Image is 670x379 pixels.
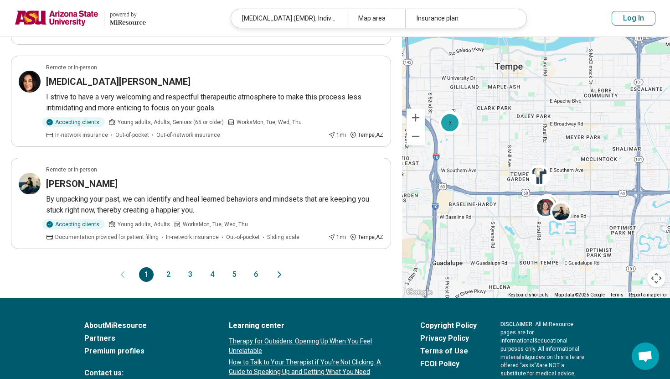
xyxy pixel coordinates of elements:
a: Partners [84,333,205,344]
a: Privacy Policy [420,333,477,344]
span: In-network insurance [55,131,108,139]
h3: [PERSON_NAME] [46,177,118,190]
button: Zoom out [407,127,425,145]
a: FCOI Policy [420,358,477,369]
div: 1 mi [328,131,346,139]
a: How to Talk to Your Therapist if You’re Not Clicking: A Guide to Speaking Up and Getting What You... [229,358,397,377]
p: By unpacking your past, we can identify and heal learned behaviors and mindsets that are keeping ... [46,194,383,216]
p: Remote or In-person [46,166,97,174]
a: Report a map error [629,292,667,297]
div: 3 [439,111,461,133]
span: Out-of-network insurance [156,131,220,139]
button: Log In [612,11,655,26]
img: Google [404,286,434,298]
div: Map area [347,9,405,28]
button: 1 [139,267,154,282]
h3: [MEDICAL_DATA][PERSON_NAME] [46,75,191,88]
div: 1 mi [328,233,346,241]
button: Next page [274,267,285,282]
a: Learning center [229,320,397,331]
div: Accepting clients [42,219,105,229]
button: Previous page [117,267,128,282]
div: powered by [110,10,146,19]
span: Sliding scale [267,233,299,241]
button: 6 [248,267,263,282]
span: Works Mon, Tue, Wed, Thu [183,220,248,228]
button: 4 [205,267,219,282]
p: Remote or In-person [46,63,97,72]
button: 3 [183,267,197,282]
p: I strive to have a very welcoming and respectful therapeutic atmosphere to make this process less... [46,92,383,114]
a: Therapy for Outsiders: Opening Up When You Feel Unrelatable [229,337,397,356]
a: Arizona State Universitypowered by [15,7,146,29]
div: Insurance plan [405,9,521,28]
span: Documentation provided for patient filling [55,233,159,241]
span: Young adults, Adults, Seniors (65 or older) [118,118,224,126]
img: Arizona State University [15,7,98,29]
button: 5 [227,267,241,282]
div: [MEDICAL_DATA] (EMDR), Individual Therapy, [MEDICAL_DATA], [MEDICAL_DATA] ([MEDICAL_DATA]), Trauma [231,9,347,28]
button: 2 [161,267,175,282]
div: 2 [440,110,462,132]
a: Open this area in Google Maps (opens a new window) [404,286,434,298]
div: Accepting clients [42,117,105,127]
span: Map data ©2025 Google [554,292,605,297]
button: Zoom in [407,109,425,127]
span: In-network insurance [166,233,219,241]
span: Contact us: [84,368,205,379]
a: Premium profiles [84,346,205,357]
a: Terms (opens in new tab) [610,292,624,297]
span: DISCLAIMER [500,321,532,327]
span: Works Mon, Tue, Wed, Thu [237,118,302,126]
div: Tempe , AZ [350,131,383,139]
a: Terms of Use [420,346,477,357]
a: AboutMiResource [84,320,205,331]
span: Out-of-pocket [115,131,149,139]
span: Out-of-pocket [226,233,260,241]
div: Tempe , AZ [350,233,383,241]
button: Map camera controls [647,269,665,287]
span: Young adults, Adults [118,220,170,228]
a: Copyright Policy [420,320,477,331]
button: Keyboard shortcuts [508,292,549,298]
div: Open chat [632,343,659,370]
